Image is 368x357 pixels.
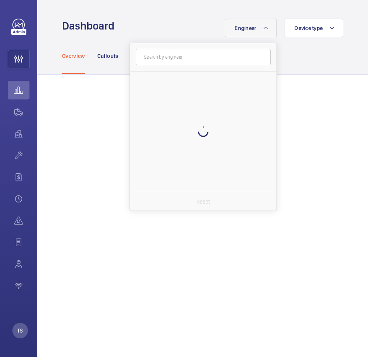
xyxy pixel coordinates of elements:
button: Engineer [225,19,277,37]
input: Search by engineer [136,49,271,65]
p: Reset [197,198,210,205]
h1: Dashboard [62,19,119,33]
p: Overview [62,52,85,60]
span: Device type [294,25,323,31]
button: Device type [285,19,343,37]
p: TS [17,327,23,334]
span: Engineer [235,25,256,31]
p: Callouts [97,52,119,60]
